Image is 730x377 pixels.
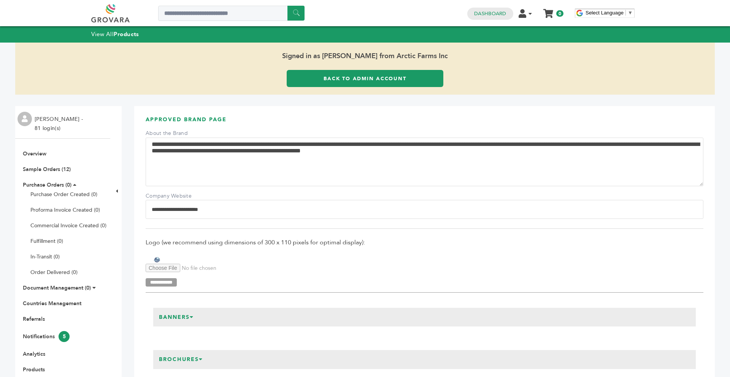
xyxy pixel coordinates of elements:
span: Logo (we recommend using dimensions of 300 x 110 pixels for optimal display): [146,238,703,247]
label: About the Brand [146,130,199,137]
a: Dashboard [474,10,506,17]
input: Search a product or brand... [158,6,305,21]
a: Order Delivered (0) [30,269,78,276]
h3: Banners [153,308,200,327]
a: Purchase Orders (0) [23,181,71,188]
h3: APPROVED BRAND PAGE [146,116,703,129]
a: Countries Management [23,300,81,307]
a: Sample Orders (12) [23,166,71,173]
a: Purchase Order Created (0) [30,191,97,198]
a: Fulfillment (0) [30,238,63,245]
a: Notifications5 [23,333,70,340]
a: Document Management (0) [23,284,91,291]
strong: Products [114,30,139,38]
a: Analytics [23,350,45,358]
a: Overview [23,150,46,157]
a: Commercial Invoice Created (0) [30,222,106,229]
img: profile.png [17,112,32,126]
span: ▼ [628,10,633,16]
span: Signed in as [PERSON_NAME] from Arctic Farms Inc [15,43,715,70]
a: Proforma Invoice Created (0) [30,206,100,214]
span: 0 [556,10,563,17]
a: View AllProducts [91,30,139,38]
span: Select Language [586,10,624,16]
h3: Brochures [153,350,209,369]
a: Select Language​ [586,10,633,16]
img: Arctic Farms Inc [146,255,168,264]
span: 5 [59,331,70,342]
a: Referrals [23,315,45,323]
a: In-Transit (0) [30,253,60,260]
label: Company Website [146,192,199,200]
span: ​ [625,10,626,16]
a: My Cart [544,7,553,15]
a: Products [23,366,45,373]
a: Back to Admin Account [287,70,443,87]
li: [PERSON_NAME] - 81 login(s) [35,115,85,133]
